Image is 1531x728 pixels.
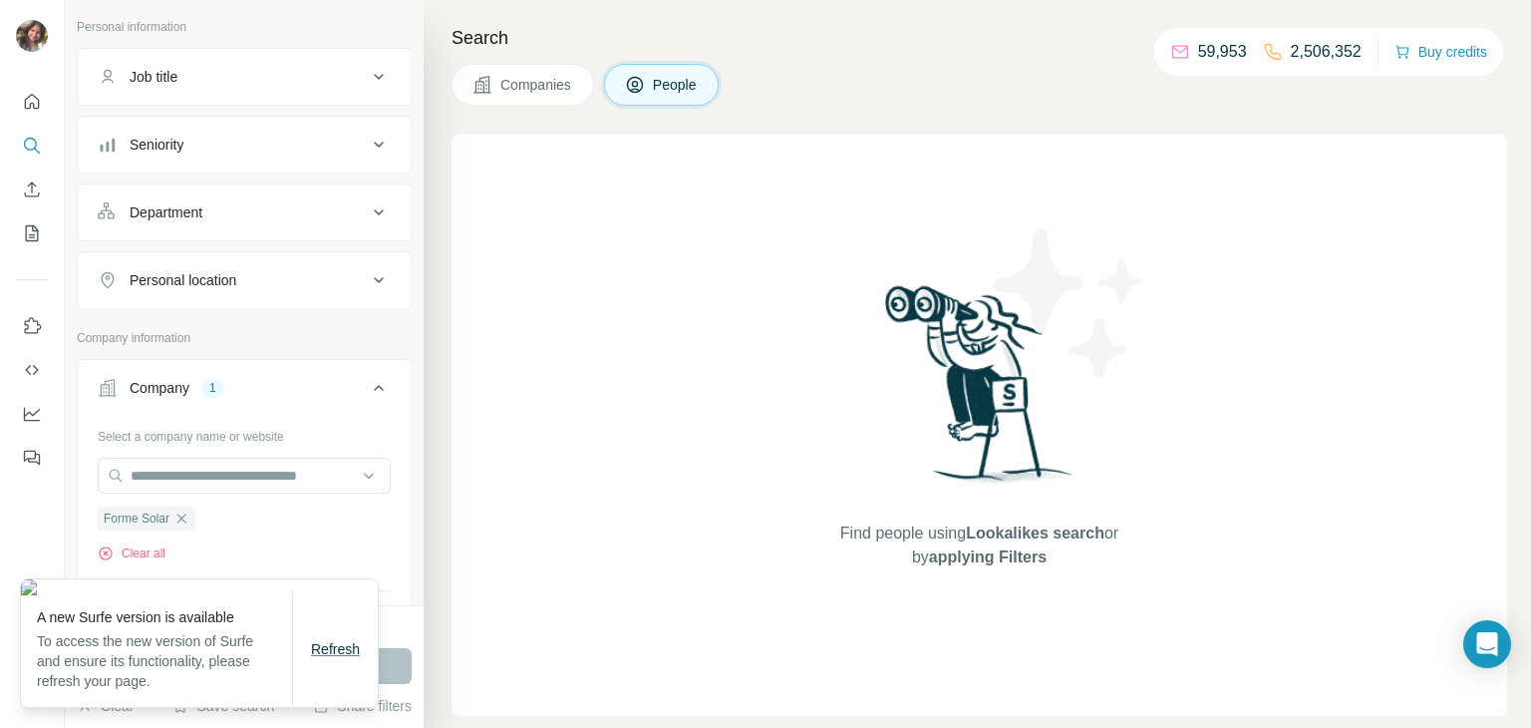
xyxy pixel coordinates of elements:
span: Find people using or by [819,522,1138,569]
h4: Search [452,24,1507,52]
p: 59,953 [1198,40,1247,64]
button: Use Surfe API [16,352,48,388]
img: Surfe Illustration - Woman searching with binoculars [876,280,1083,503]
button: Refresh [297,631,374,667]
button: Clear all [98,545,165,562]
p: A new Surfe version is available [37,607,292,627]
span: People [653,75,699,95]
span: Companies [500,75,573,95]
img: Avatar [16,20,48,52]
div: Select a company name or website [98,420,391,446]
button: Job title [78,53,411,101]
button: Enrich CSV [16,172,48,207]
button: Feedback [16,440,48,476]
button: Seniority [78,121,411,169]
button: Company1 [78,364,411,420]
span: applying Filters [929,548,1047,565]
span: Refresh [311,641,360,657]
button: Quick start [16,84,48,120]
button: My lists [16,215,48,251]
button: Search [16,128,48,164]
button: Use Surfe on LinkedIn [16,308,48,344]
img: f63a811c-f52b-414f-90ab-e6b2bbd85bfa [21,579,378,595]
button: Personal location [78,256,411,304]
div: 1 [201,379,224,397]
span: Forme Solar [104,510,169,528]
button: Dashboard [16,396,48,432]
div: Department [130,202,202,222]
div: Seniority [130,135,183,155]
div: Open Intercom Messenger [1463,620,1511,668]
p: Personal information [77,18,412,36]
p: To access the new version of Surfe and ensure its functionality, please refresh your page. [37,631,292,691]
div: Company [130,378,189,398]
img: Surfe Illustration - Stars [980,213,1159,393]
button: Department [78,188,411,236]
p: 2,506,352 [1291,40,1362,64]
p: Company information [77,329,412,347]
div: Personal location [130,270,236,290]
button: Buy credits [1394,38,1487,66]
div: Job title [130,67,177,87]
span: Lookalikes search [966,525,1104,542]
